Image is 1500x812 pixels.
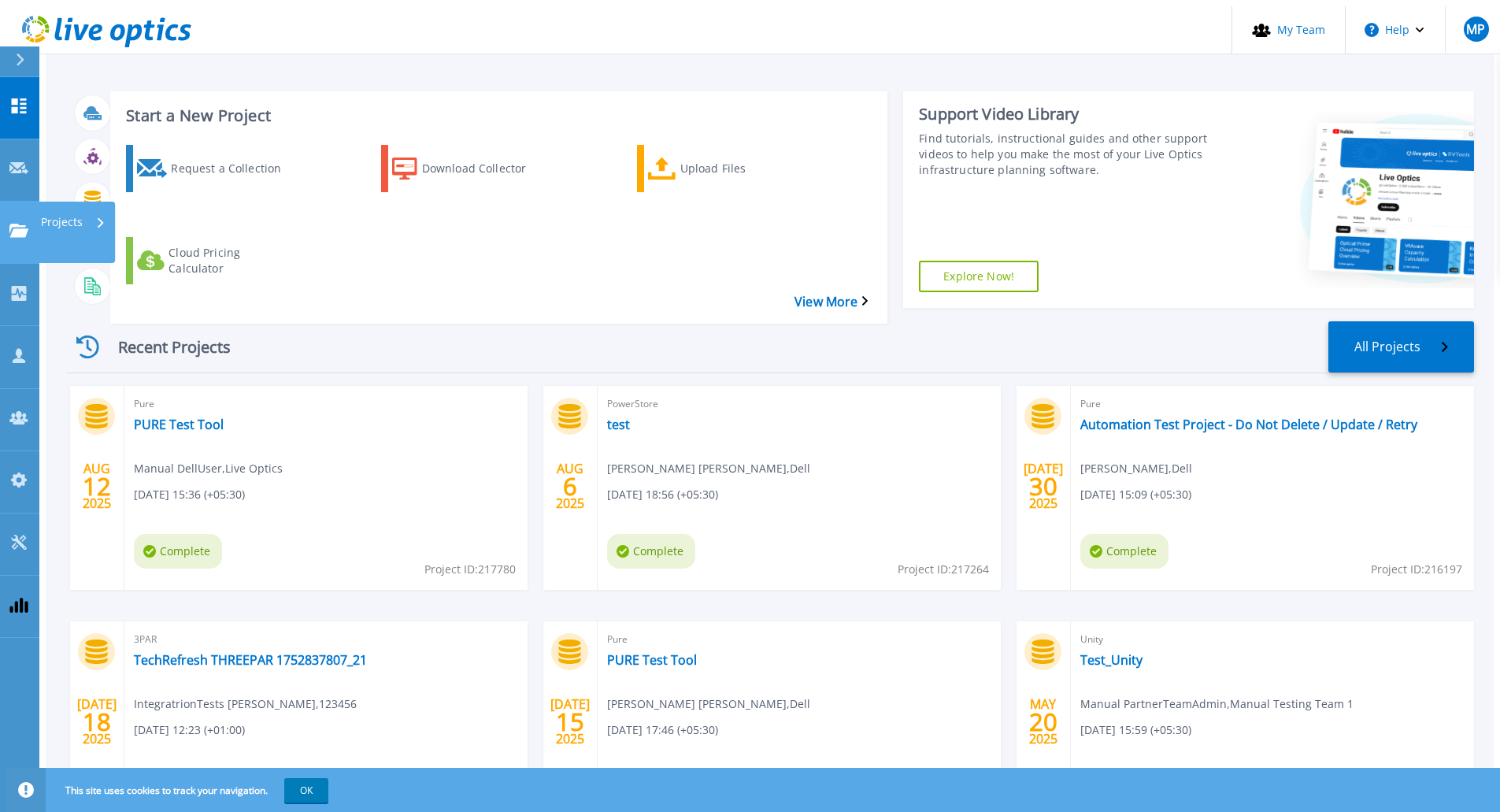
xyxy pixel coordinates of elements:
[898,561,989,578] span: Project ID: 217264
[134,631,518,648] span: 3PAR
[555,458,585,515] div: AUG 2025
[134,417,224,432] a: PURE Test Tool
[794,295,868,310] a: View More
[134,652,367,668] a: TechRefresh THREEPAR 1752837807_21
[83,480,111,493] span: 12
[1080,652,1143,668] a: Test_Unity
[607,721,718,739] span: [DATE] 17:46 (+05:30)
[919,104,1209,124] div: Support Video Library
[919,261,1039,292] a: Explore Now!
[134,395,518,413] span: Pure
[1466,23,1485,35] span: MP
[126,107,867,124] h3: Start a New Project
[607,486,718,503] span: [DATE] 18:56 (+05:30)
[1231,6,1345,54] a: My Team
[50,778,328,803] span: This site uses cookies to track your navigation.
[41,202,83,243] p: Projects
[919,131,1209,178] div: Find tutorials, instructional guides and other support videos to help you make the most of your L...
[607,417,630,432] a: test
[556,715,584,729] span: 15
[422,149,548,188] div: Download Collector
[1080,534,1169,569] span: Complete
[134,534,222,569] span: Complete
[284,778,328,803] button: OK
[680,149,806,188] div: Upload Files
[67,328,256,366] div: Recent Projects
[607,652,697,668] a: PURE Test Tool
[134,460,283,477] span: Manual DellUser , Live Optics
[171,149,297,188] div: Request a Collection
[555,693,585,751] div: [DATE] 2025
[134,721,245,739] span: [DATE] 12:23 (+01:00)
[607,631,991,648] span: Pure
[1346,6,1444,54] button: Help
[1328,321,1474,373] a: All Projects
[381,145,572,192] a: Download Collector
[169,241,294,280] div: Cloud Pricing Calculator
[607,534,695,569] span: Complete
[1028,458,1058,515] div: [DATE] 2025
[607,395,991,413] span: PowerStore
[1371,561,1462,578] span: Project ID: 216197
[126,237,317,284] a: Cloud Pricing Calculator
[1080,460,1192,477] span: [PERSON_NAME] , Dell
[607,460,810,477] span: [PERSON_NAME] [PERSON_NAME] , Dell
[82,458,112,515] div: AUG 2025
[83,715,111,729] span: 18
[1080,631,1465,648] span: Unity
[82,693,112,751] div: [DATE] 2025
[1080,695,1354,713] span: Manual PartnerTeamAdmin , Manual Testing Team 1
[1080,721,1191,739] span: [DATE] 15:59 (+05:30)
[424,561,516,578] span: Project ID: 217780
[607,695,810,713] span: [PERSON_NAME] [PERSON_NAME] , Dell
[637,145,828,192] a: Upload Files
[1029,480,1057,493] span: 30
[1080,395,1465,413] span: Pure
[134,486,245,503] span: [DATE] 15:36 (+05:30)
[1029,715,1057,729] span: 20
[134,695,357,713] span: IntegratrionTests [PERSON_NAME] , 123456
[126,145,317,192] a: Request a Collection
[563,480,577,493] span: 6
[1080,486,1191,503] span: [DATE] 15:09 (+05:30)
[1028,693,1058,751] div: MAY 2025
[1080,417,1417,432] a: Automation Test Project - Do Not Delete / Update / Retry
